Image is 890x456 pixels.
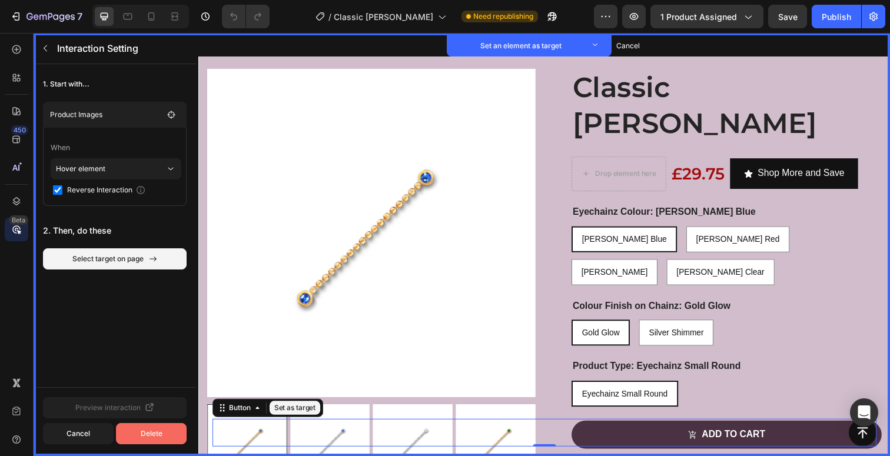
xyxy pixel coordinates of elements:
[381,36,698,112] h1: Classic [PERSON_NAME]
[488,239,577,249] span: [PERSON_NAME] Clear
[768,5,807,28] button: Save
[11,125,28,135] div: 450
[56,158,165,179] p: Hover element
[405,139,467,149] div: Drop element here
[482,132,538,156] div: £29.75
[822,11,851,23] div: Publish
[391,239,459,249] span: [PERSON_NAME]
[57,41,157,55] p: Interaction Setting
[778,12,798,22] span: Save
[381,272,544,287] legend: Colour Finish on Chainz: Gold Glow
[43,397,187,418] button: Preview interaction
[543,128,673,159] button: <p>Shop More and Save</p>
[43,248,187,269] button: Select target on page
[508,206,593,215] span: [PERSON_NAME] Red
[650,5,763,28] button: 1 product assigned
[222,5,270,28] div: Undo/Redo
[43,220,187,241] p: 2. Then, do these
[9,215,28,225] div: Beta
[67,184,132,196] span: Reverse Interaction
[456,40,586,52] p: Set an element as target
[616,41,640,51] button: Cancel
[460,301,516,311] span: Silver Shimmer
[328,11,331,23] span: /
[812,5,861,28] button: Publish
[391,206,478,215] span: [PERSON_NAME] Blue
[198,33,890,456] iframe: Design area
[381,334,554,348] legend: Product Type: Eyechainz Small Round
[473,11,533,22] span: Need republishing
[850,398,878,427] div: Open Intercom Messenger
[334,11,433,23] span: Classic [PERSON_NAME]
[381,176,570,191] legend: Eyechainz Colour: [PERSON_NAME] Blue
[67,428,90,439] div: Cancel
[77,9,82,24] p: 7
[43,74,187,95] p: 1. Start with...
[571,135,659,152] p: Shop More and Save
[5,5,88,28] button: 7
[43,423,114,444] button: Cancel
[660,11,737,23] span: 1 product assigned
[116,423,187,444] button: Delete
[141,428,162,439] div: Delete
[72,254,158,264] div: Select target on page
[51,137,181,158] p: When
[75,402,141,414] span: Preview interaction
[391,301,430,311] span: Gold Glow
[50,109,163,121] p: Product Images
[391,364,479,373] span: Eyechainz Small Round
[447,35,612,56] button: Set an element as target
